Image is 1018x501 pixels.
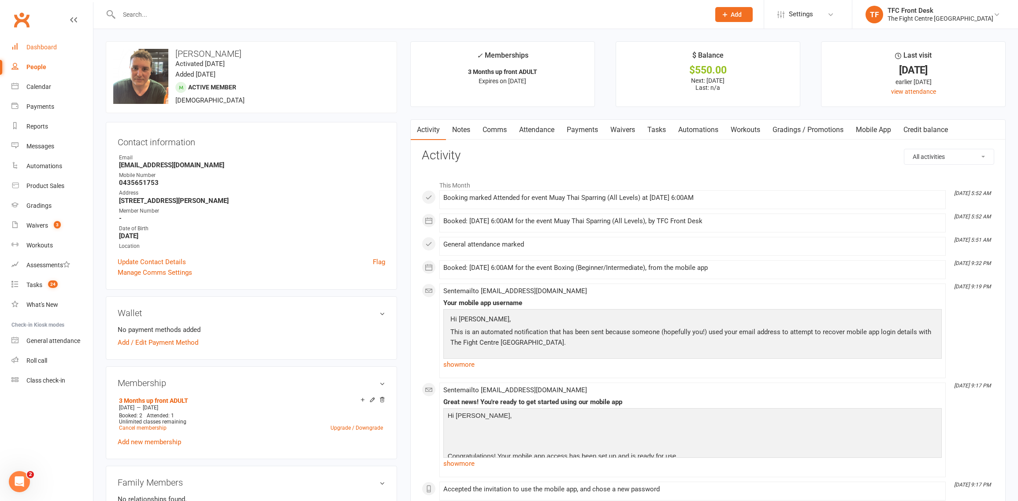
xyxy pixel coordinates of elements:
[373,257,385,267] a: Flag
[897,120,954,140] a: Credit balance
[895,50,932,66] div: Last visit
[866,6,883,23] div: TF
[468,68,537,75] strong: 3 Months up front ADULT
[11,295,93,315] a: What's New
[448,327,937,350] p: This is an automated notification that has been sent because someone (hopefully you!) used your e...
[11,9,33,31] a: Clubworx
[477,50,528,66] div: Memberships
[9,471,30,492] iframe: Intercom live chat
[118,257,186,267] a: Update Contact Details
[26,222,48,229] div: Waivers
[11,216,93,236] a: Waivers 3
[11,117,93,136] a: Reports
[118,378,385,388] h3: Membership
[829,77,997,87] div: earlier [DATE]
[175,96,245,104] span: [DEMOGRAPHIC_DATA]
[119,207,385,215] div: Member Number
[26,143,54,150] div: Messages
[641,120,672,140] a: Tasks
[175,60,225,68] time: Activated [DATE]
[448,314,937,327] p: Hi [PERSON_NAME],
[789,4,813,24] span: Settings
[188,84,236,91] span: Active member
[119,397,188,404] a: 3 Months up front ADULT
[119,232,385,240] strong: [DATE]
[11,176,93,196] a: Product Sales
[26,262,70,269] div: Assessments
[147,413,174,419] span: Attended: 1
[11,57,93,77] a: People
[116,8,704,21] input: Search...
[954,284,991,290] i: [DATE] 9:19 PM
[766,120,850,140] a: Gradings / Promotions
[513,120,561,140] a: Attendance
[26,281,42,288] div: Tasks
[443,194,942,202] div: Booking marked Attended for event Muay Thai Sparring (All Levels) at [DATE] 6:00AM
[479,77,526,85] span: Expires on [DATE]
[175,70,215,78] time: Added [DATE]
[11,236,93,255] a: Workouts
[26,123,48,130] div: Reports
[119,179,385,187] strong: 0435651753
[446,120,476,140] a: Notes
[477,52,483,60] i: ✓
[26,242,53,249] div: Workouts
[443,486,942,493] div: Accepted the invitation to use the mobile app, and chose a new password
[561,120,604,140] a: Payments
[604,120,641,140] a: Waivers
[443,264,942,272] div: Booked: [DATE] 6:00AM for the event Boxing (Beginner/Intermediate), from the mobile app
[119,419,186,425] span: Unlimited classes remaining
[476,120,513,140] a: Comms
[26,337,80,344] div: General attendance
[119,413,142,419] span: Booked: 2
[724,120,766,140] a: Workouts
[422,176,994,190] li: This Month
[119,214,385,222] strong: -
[118,478,385,487] h3: Family Members
[11,371,93,390] a: Class kiosk mode
[443,217,942,225] div: Booked: [DATE] 6:00AM for the event Muay Thai Sparring (All Levels), by TFC Front Desk
[26,377,65,384] div: Class check-in
[954,383,991,389] i: [DATE] 9:17 PM
[850,120,897,140] a: Mobile App
[331,425,383,431] a: Upgrade / Downgrade
[888,15,993,22] div: The Fight Centre [GEOGRAPHIC_DATA]
[11,77,93,97] a: Calendar
[624,66,792,75] div: $550.00
[11,97,93,117] a: Payments
[26,182,64,189] div: Product Sales
[829,66,997,75] div: [DATE]
[119,405,134,411] span: [DATE]
[11,156,93,176] a: Automations
[27,471,34,478] span: 2
[422,149,994,162] h3: Activity
[411,120,446,140] a: Activity
[11,275,93,295] a: Tasks 24
[954,482,991,488] i: [DATE] 9:17 PM
[113,49,168,104] img: image1754956231.png
[119,161,385,169] strong: [EMAIL_ADDRESS][DOMAIN_NAME]
[119,197,385,205] strong: [STREET_ADDRESS][PERSON_NAME]
[117,404,385,411] div: —
[26,44,57,51] div: Dashboard
[118,324,385,335] li: No payment methods added
[443,398,942,406] div: Great news! You're ready to get started using our mobile app
[446,410,940,423] p: Hi [PERSON_NAME],
[118,438,181,446] a: Add new membership
[26,83,51,90] div: Calendar
[954,260,991,266] i: [DATE] 9:32 PM
[48,280,58,288] span: 24
[448,357,937,370] p: Your unique mobile app username is:
[11,136,93,156] a: Messages
[11,196,93,216] a: Gradings
[113,49,390,59] h3: [PERSON_NAME]
[26,63,46,70] div: People
[954,237,991,243] i: [DATE] 5:51 AM
[692,50,724,66] div: $ Balance
[715,7,753,22] button: Add
[11,351,93,371] a: Roll call
[11,331,93,351] a: General attendance kiosk mode
[26,301,58,308] div: What's New
[443,358,942,371] a: show more
[54,221,61,228] span: 3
